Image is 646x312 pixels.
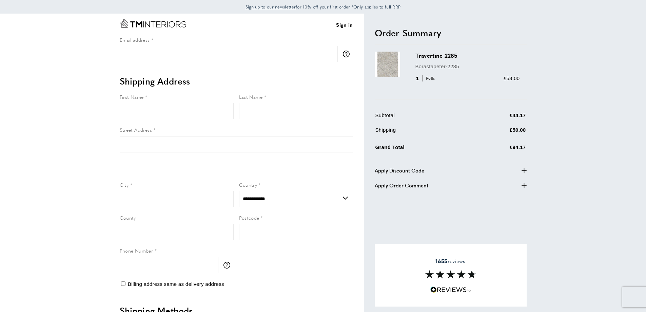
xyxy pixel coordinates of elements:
span: for 10% off your first order *Only applies to full RRP [246,4,401,10]
a: Go to Home page [120,19,186,28]
span: City [120,181,129,188]
span: Sign up to our newsletter [246,4,296,10]
img: Reviews.io 5 stars [430,287,471,293]
span: £53.00 [504,75,520,81]
a: Sign up to our newsletter [246,3,296,10]
h2: Order Summary [375,27,527,39]
div: 1 [415,74,437,82]
span: Postcode [239,214,259,221]
td: Grand Total [375,142,472,157]
td: £50.00 [472,126,526,139]
span: Phone Number [120,247,153,254]
button: More information [343,51,353,57]
input: Billing address same as delivery address [121,281,125,286]
span: reviews [435,258,465,264]
td: Subtotal [375,111,472,125]
strong: 1655 [435,257,447,265]
span: Apply Order Comment [375,181,428,189]
span: Rolls [422,75,437,81]
a: Sign in [336,21,353,29]
span: Street Address [120,126,152,133]
span: Email address [120,36,150,43]
span: County [120,214,136,221]
td: £94.17 [472,142,526,157]
span: First Name [120,93,144,100]
p: Borastapeter-2285 [415,62,520,71]
td: £44.17 [472,111,526,125]
h3: Travertine 2285 [415,52,520,59]
span: Billing address same as delivery address [128,281,224,287]
td: Shipping [375,126,472,139]
span: Last Name [239,93,263,100]
img: Travertine 2285 [375,52,400,77]
span: Apply Discount Code [375,166,424,175]
img: Reviews section [425,270,476,278]
h2: Shipping Address [120,75,353,87]
button: More information [223,262,234,269]
span: Country [239,181,257,188]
